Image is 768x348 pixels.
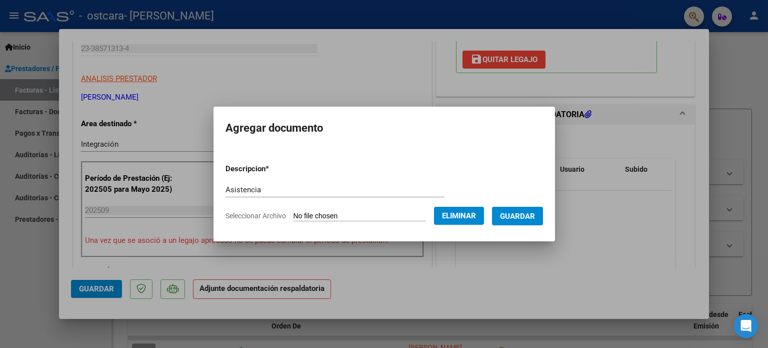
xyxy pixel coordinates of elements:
span: Seleccionar Archivo [225,212,286,220]
p: Descripcion [225,163,321,175]
button: Eliminar [434,207,484,225]
div: Open Intercom Messenger [734,314,758,338]
span: Eliminar [442,211,476,220]
h2: Agregar documento [225,119,543,138]
span: Guardar [500,212,535,221]
button: Guardar [492,207,543,225]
